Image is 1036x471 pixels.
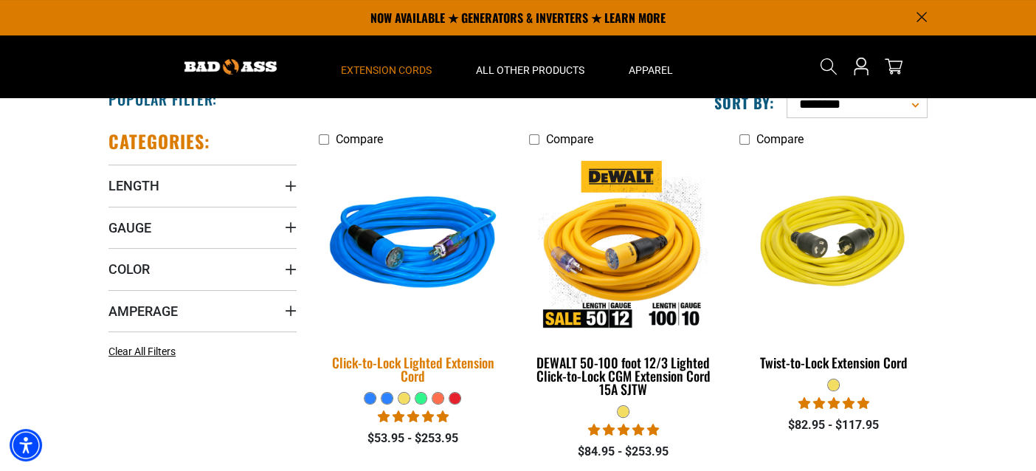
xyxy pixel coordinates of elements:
[454,35,607,97] summary: All Other Products
[529,154,717,405] a: DEWALT 50-100 foot 12/3 Lighted Click-to-Lock CGM Extension Cord 15A SJTW DEWALT 50-100 foot 12/3...
[740,161,926,331] img: yellow
[476,63,584,77] span: All Other Products
[108,177,159,194] span: Length
[546,132,593,146] span: Compare
[10,429,42,461] div: Accessibility Menu
[529,356,717,396] div: DEWALT 50-100 foot 12/3 Lighted Click-to-Lock CGM Extension Cord 15A SJTW
[798,396,868,410] span: 5.00 stars
[108,248,297,289] summary: Color
[377,410,448,424] span: 4.87 stars
[108,261,150,278] span: Color
[336,132,383,146] span: Compare
[530,161,716,331] img: DEWALT 50-100 foot 12/3 Lighted Click-to-Lock CGM Extension Cord 15A SJTW
[714,93,775,112] label: Sort by:
[739,356,928,369] div: Twist-to-Lock Extension Cord
[629,63,673,77] span: Apparel
[607,35,695,97] summary: Apparel
[108,165,297,206] summary: Length
[108,303,178,320] span: Amperage
[108,219,151,236] span: Gauge
[529,443,717,461] div: $84.95 - $253.95
[739,154,928,378] a: yellow Twist-to-Lock Extension Cord
[108,207,297,248] summary: Gauge
[817,55,840,78] summary: Search
[587,423,658,437] span: 4.84 stars
[882,58,905,75] a: cart
[319,356,507,382] div: Click-to-Lock Lighted Extension Cord
[739,416,928,434] div: $82.95 - $117.95
[184,59,277,75] img: Bad Ass Extension Cords
[319,154,507,391] a: blue Click-to-Lock Lighted Extension Cord
[319,430,507,447] div: $53.95 - $253.95
[310,151,517,340] img: blue
[108,344,182,360] a: Clear All Filters
[849,35,873,97] a: Open this option
[108,290,297,331] summary: Amperage
[319,35,454,97] summary: Extension Cords
[341,63,432,77] span: Extension Cords
[108,89,217,109] h2: Popular Filter:
[108,130,210,153] h2: Categories:
[108,345,176,357] span: Clear All Filters
[756,132,804,146] span: Compare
